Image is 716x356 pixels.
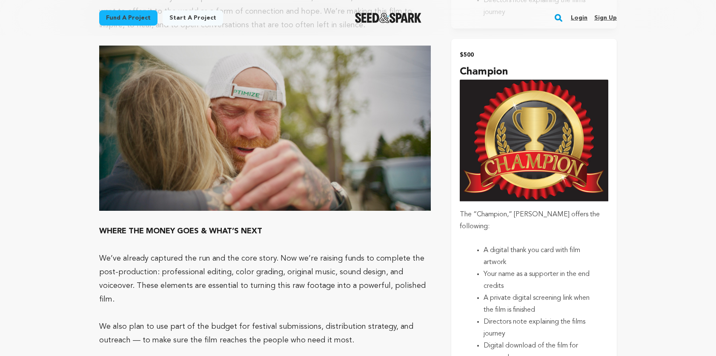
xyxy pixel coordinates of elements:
[99,227,262,235] strong: WHERE THE MONEY GOES & WHAT’S NEXT
[355,13,422,23] a: Seed&Spark Homepage
[99,252,431,306] p: We’ve already captured the run and the core story. Now we’re raising funds to complete the post-p...
[99,46,431,211] img: 1752874420-Screenshot%202024-07-21%20at%203.04.14%E2%80%AFPM.jpeg
[99,320,431,347] p: We also plan to use part of the budget for festival submissions, distribution strategy, and outre...
[484,268,598,292] li: Your name as a supporter in the end credits
[460,49,608,61] h2: $500
[571,11,587,25] a: Login
[460,64,608,80] h4: Champion
[99,10,158,26] a: Fund a project
[484,316,598,340] li: Directors note explaining the films journey
[594,11,617,25] a: Sign up
[460,80,608,202] img: incentive
[460,209,608,233] p: The “Champion,” [PERSON_NAME] offers the following:
[163,10,223,26] a: Start a project
[355,13,422,23] img: Seed&Spark Logo Dark Mode
[484,292,598,316] li: A private digital screening link when the film is finished
[484,244,598,268] li: A digital thank you card with film artwork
